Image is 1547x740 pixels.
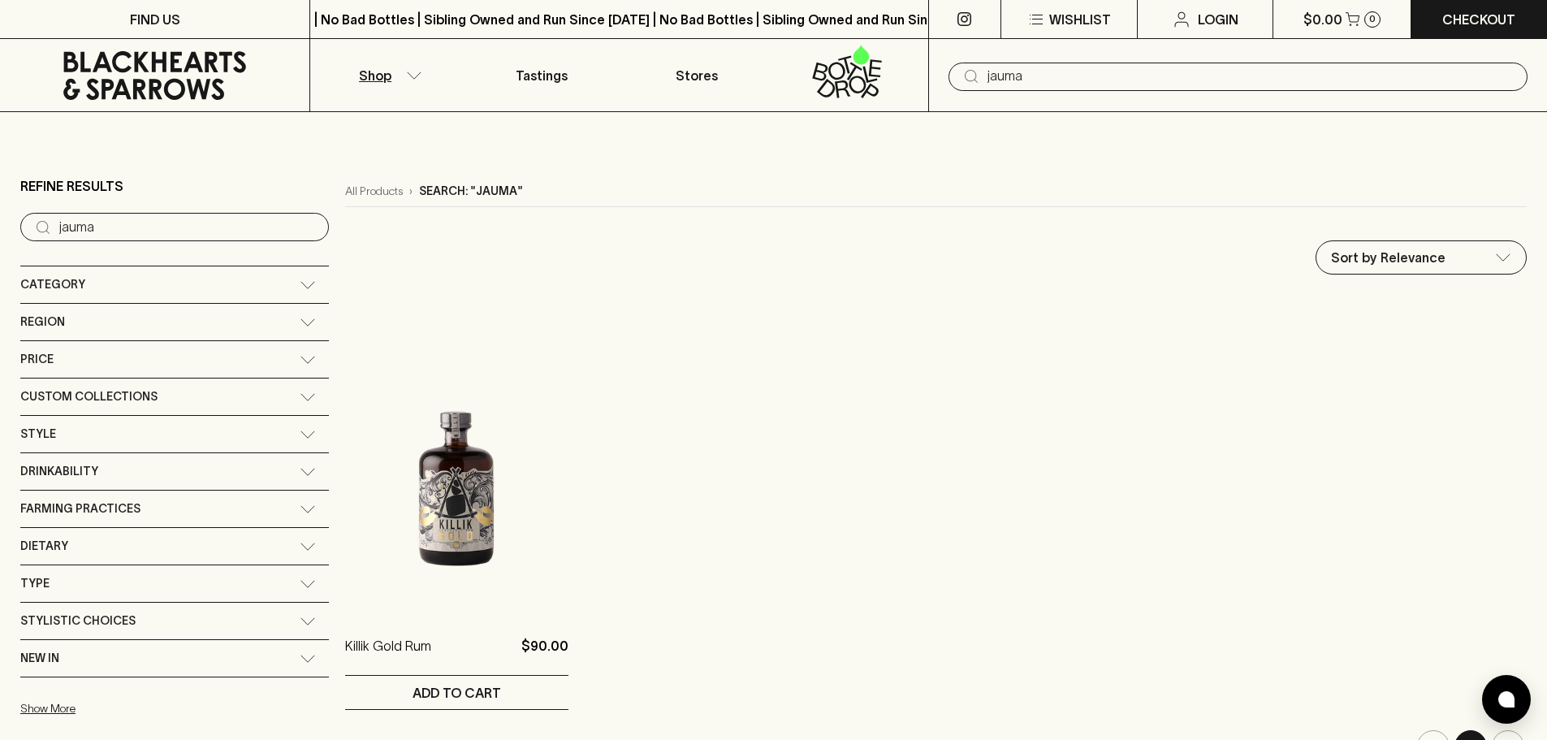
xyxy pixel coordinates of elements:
span: Farming Practices [20,499,140,519]
p: Checkout [1442,10,1515,29]
div: Farming Practices [20,491,329,527]
p: ADD TO CART [413,683,501,703]
div: Category [20,266,329,303]
div: Region [20,304,329,340]
div: Stylistic Choices [20,603,329,639]
span: Type [20,573,50,594]
input: Try "Pinot noir" [987,63,1515,89]
div: Type [20,565,329,602]
p: 0 [1369,15,1376,24]
span: Category [20,275,85,295]
button: Show More [20,692,233,725]
p: Login [1198,10,1238,29]
span: Drinkability [20,461,98,482]
div: Dietary [20,528,329,565]
span: New In [20,648,59,669]
p: Stores [676,66,718,85]
a: Stores [620,39,774,111]
p: FIND US [130,10,180,29]
button: Shop [310,39,465,111]
div: Style [20,416,329,452]
a: Tastings [465,39,619,111]
span: Stylistic Choices [20,611,136,631]
span: Dietary [20,536,68,556]
p: Shop [359,66,391,85]
div: Sort by Relevance [1316,241,1526,274]
div: Custom Collections [20,379,329,415]
p: › [409,183,413,200]
a: All Products [345,183,403,200]
p: Tastings [516,66,568,85]
p: $90.00 [521,636,568,675]
p: Refine Results [20,176,123,196]
button: ADD TO CART [345,676,568,709]
img: bubble-icon [1498,691,1515,708]
p: $0.00 [1303,10,1342,29]
p: Search: "jauma" [419,183,523,200]
input: Try “Pinot noir” [59,214,316,240]
span: Price [20,349,54,370]
div: Drinkability [20,453,329,490]
p: Wishlist [1049,10,1111,29]
span: Style [20,424,56,444]
span: Custom Collections [20,387,158,407]
span: Region [20,312,65,332]
div: Price [20,341,329,378]
p: Sort by Relevance [1331,248,1445,267]
a: Killik Gold Rum [345,636,431,675]
img: Killik Gold Rum [345,327,568,612]
div: New In [20,640,329,677]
